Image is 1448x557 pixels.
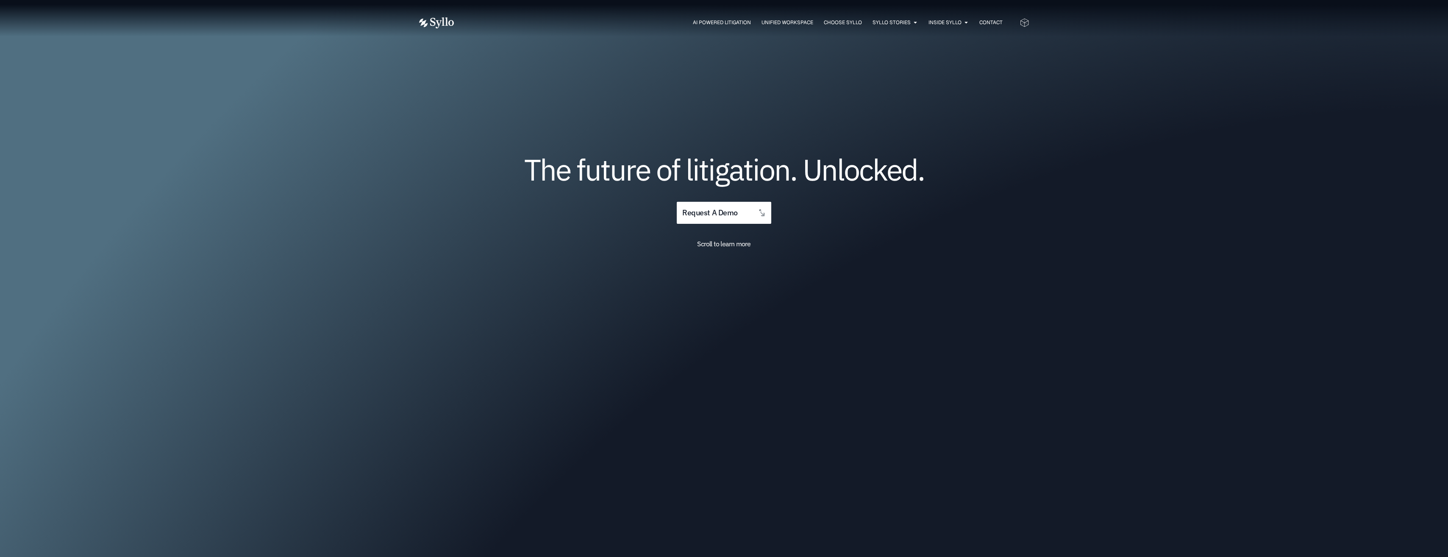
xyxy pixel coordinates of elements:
[979,19,1003,26] a: Contact
[471,19,1003,27] div: Menu Toggle
[928,19,962,26] a: Inside Syllo
[419,17,454,28] img: Vector
[471,19,1003,27] nav: Menu
[697,240,750,248] span: Scroll to learn more
[873,19,911,26] a: Syllo Stories
[470,156,978,184] h1: The future of litigation. Unlocked.
[682,209,737,217] span: request a demo
[693,19,751,26] a: AI Powered Litigation
[824,19,862,26] a: Choose Syllo
[677,202,771,224] a: request a demo
[762,19,813,26] a: Unified Workspace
